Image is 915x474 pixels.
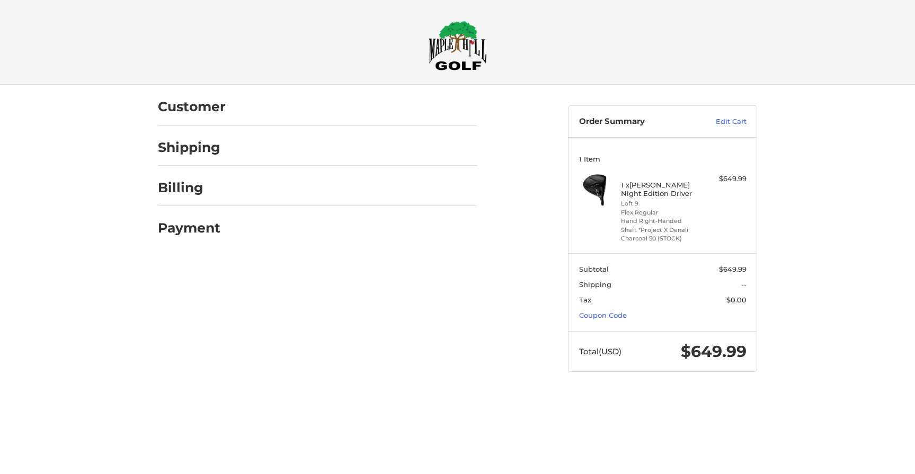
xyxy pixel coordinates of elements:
h2: Customer [158,99,226,115]
h4: 1 x [PERSON_NAME] Night Edition Driver [621,181,702,198]
span: Tax [579,296,591,304]
h3: Order Summary [579,117,693,127]
img: Maple Hill Golf [429,21,487,70]
span: $649.99 [719,265,747,273]
li: Flex Regular [621,208,702,217]
h2: Billing [158,180,220,196]
li: Shaft *Project X Denali Charcoal 50 (STOCK) [621,226,702,243]
span: $649.99 [681,342,747,361]
span: Shipping [579,280,611,289]
li: Loft 9 [621,199,702,208]
span: $0.00 [726,296,747,304]
span: Total (USD) [579,346,621,356]
h2: Payment [158,220,220,236]
span: Subtotal [579,265,609,273]
a: Edit Cart [693,117,747,127]
a: Coupon Code [579,311,627,319]
span: -- [741,280,747,289]
h2: Shipping [158,139,220,156]
li: Hand Right-Handed [621,217,702,226]
div: $649.99 [705,174,747,184]
h3: 1 Item [579,155,747,163]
